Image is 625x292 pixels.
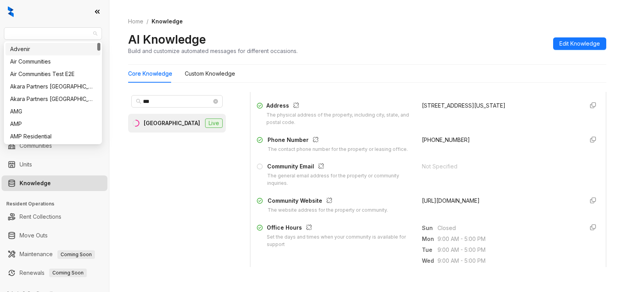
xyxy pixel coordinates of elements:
[127,17,145,26] a: Home
[266,101,412,111] div: Address
[2,104,107,120] li: Collections
[268,196,388,207] div: Community Website
[2,228,107,243] li: Move Outs
[136,99,141,104] span: search
[8,6,14,17] img: logo
[2,52,107,68] li: Leads
[9,28,97,39] span: Indus (Realpage/Knock)
[2,138,107,154] li: Communities
[152,18,183,25] span: Knowledge
[2,265,107,281] li: Renewals
[6,200,109,207] h3: Resident Operations
[267,172,412,187] div: The general email address for the property or community inquiries.
[146,17,148,26] li: /
[268,136,408,146] div: Phone Number
[213,99,218,104] span: close-circle
[267,223,412,234] div: Office Hours
[144,119,200,127] div: [GEOGRAPHIC_DATA]
[10,95,96,103] div: Akara Partners [GEOGRAPHIC_DATA]
[553,37,606,50] button: Edit Knowledge
[2,157,107,172] li: Units
[422,224,437,232] span: Sun
[422,197,480,204] span: [URL][DOMAIN_NAME]
[437,257,578,265] span: 9:00 AM - 5:00 PM
[422,162,578,171] div: Not Specified
[128,47,298,55] div: Build and customize automated messages for different occasions.
[5,43,100,55] div: Advenir
[559,39,600,48] span: Edit Knowledge
[422,246,437,254] span: Tue
[10,132,96,141] div: AMP Residential
[437,246,578,254] span: 9:00 AM - 5:00 PM
[422,136,470,143] span: [PHONE_NUMBER]
[20,175,51,191] a: Knowledge
[2,209,107,225] li: Rent Collections
[5,80,100,93] div: Akara Partners Nashville
[10,70,96,78] div: Air Communities Test E2E
[5,130,100,143] div: AMP Residential
[20,265,87,281] a: RenewalsComing Soon
[437,235,578,243] span: 9:00 AM - 5:00 PM
[266,111,412,126] div: The physical address of the property, including city, state, and postal code.
[57,250,95,259] span: Coming Soon
[422,101,578,110] div: [STREET_ADDRESS][US_STATE]
[128,69,172,78] div: Core Knowledge
[128,32,206,47] h2: AI Knowledge
[422,257,437,265] span: Wed
[185,69,235,78] div: Custom Knowledge
[5,68,100,80] div: Air Communities Test E2E
[49,269,87,277] span: Coming Soon
[20,209,61,225] a: Rent Collections
[267,234,412,248] div: Set the days and times when your community is available for support
[268,207,388,214] div: The website address for the property or community.
[267,162,412,172] div: Community Email
[5,55,100,68] div: Air Communities
[5,105,100,118] div: AMG
[437,224,578,232] span: Closed
[268,146,408,153] div: The contact phone number for the property or leasing office.
[5,118,100,130] div: AMP
[205,119,223,128] span: Live
[10,107,96,116] div: AMG
[2,175,107,191] li: Knowledge
[20,228,48,243] a: Move Outs
[10,82,96,91] div: Akara Partners [GEOGRAPHIC_DATA]
[10,45,96,53] div: Advenir
[10,57,96,66] div: Air Communities
[2,246,107,262] li: Maintenance
[5,93,100,105] div: Akara Partners Phoenix
[20,157,32,172] a: Units
[10,120,96,128] div: AMP
[20,138,52,154] a: Communities
[2,86,107,101] li: Leasing
[422,235,437,243] span: Mon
